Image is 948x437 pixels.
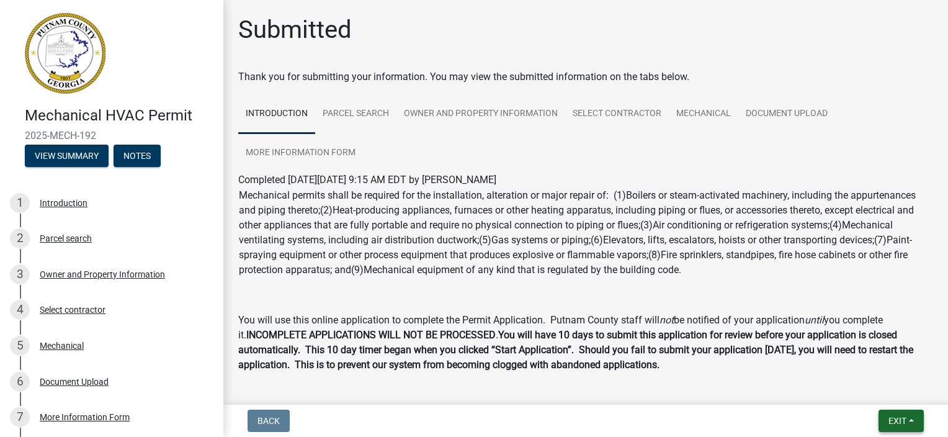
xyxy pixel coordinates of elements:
[805,314,824,326] i: until
[40,413,130,421] div: More Information Form
[114,145,161,167] button: Notes
[10,300,30,320] div: 4
[238,174,496,186] span: Completed [DATE][DATE] 9:15 AM EDT by [PERSON_NAME]
[10,372,30,392] div: 6
[238,133,363,173] a: More Information Form
[114,151,161,161] wm-modal-confirm: Notes
[238,329,913,371] strong: You will have 10 days to submit this application for review before your application is closed aut...
[565,94,669,134] a: Select contractor
[238,15,352,45] h1: Submitted
[396,94,565,134] a: Owner and Property Information
[40,199,87,207] div: Introduction
[25,145,109,167] button: View Summary
[25,130,199,142] span: 2025-MECH-192
[238,94,315,134] a: Introduction
[40,377,109,386] div: Document Upload
[10,228,30,248] div: 2
[25,151,109,161] wm-modal-confirm: Summary
[669,94,738,134] a: Mechanical
[238,313,933,372] p: You will use this online application to complete the Permit Application. Putnam County staff will...
[246,329,496,341] strong: INCOMPLETE APPLICATIONS WILL NOT BE PROCESSED
[738,94,835,134] a: Document Upload
[40,305,105,314] div: Select contractor
[238,187,933,278] td: Mechanical permits shall be required for the installation, alteration or major repair of: (1)Boil...
[888,416,906,426] span: Exit
[660,314,674,326] i: not
[10,264,30,284] div: 3
[25,13,105,94] img: Putnam County, Georgia
[238,70,933,84] div: Thank you for submitting your information. You may view the submitted information on the tabs below.
[10,336,30,356] div: 5
[10,407,30,427] div: 7
[40,234,92,243] div: Parcel search
[257,416,280,426] span: Back
[315,94,396,134] a: Parcel search
[40,341,84,350] div: Mechanical
[248,410,290,432] button: Back
[879,410,924,432] button: Exit
[40,270,165,279] div: Owner and Property Information
[25,107,213,125] h4: Mechanical HVAC Permit
[10,193,30,213] div: 1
